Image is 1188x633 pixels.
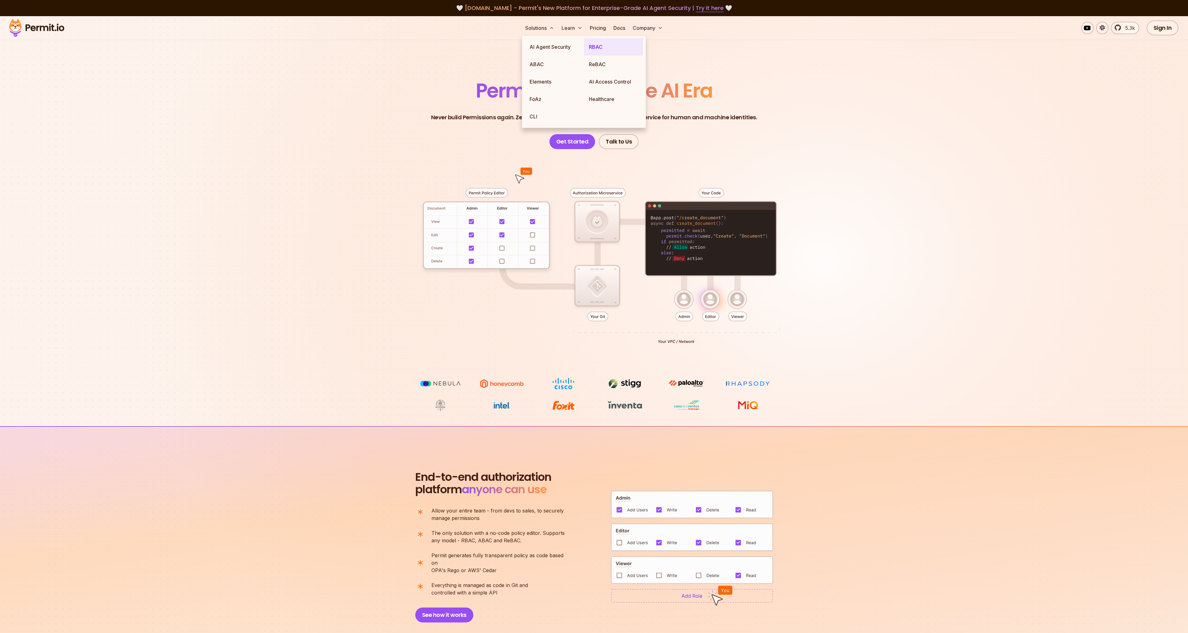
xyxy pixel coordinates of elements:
a: ReBAC [584,56,643,73]
button: See how it works [415,608,473,622]
a: Pricing [587,22,608,34]
span: Permissions for The AI Era [476,77,712,104]
a: FoAz [525,90,584,108]
img: Permit logo [6,17,67,39]
a: 5.3k [1111,22,1139,34]
span: anyone can use [462,481,547,497]
a: AI Access Control [584,73,643,90]
button: Solutions [523,22,557,34]
img: Rhapsody Health [725,378,771,389]
a: ABAC [525,56,584,73]
a: Try it here [696,4,724,12]
a: Elements [525,73,584,90]
img: Foxit [540,399,587,411]
span: Permit generates fully transparent policy as code based on [431,552,570,567]
span: [DOMAIN_NAME] - Permit's New Platform for Enterprise-Grade AI Agent Security | [465,4,724,12]
img: Casa dos Ventos [663,399,710,411]
p: any model - RBAC, ABAC and ReBAC. [431,529,565,544]
div: 🤍 🤍 [15,4,1173,12]
button: Company [630,22,665,34]
span: End-to-end authorization [415,471,551,483]
img: paloalto [663,378,710,389]
img: Cisco [540,378,587,389]
a: Talk to Us [599,134,639,149]
h2: platform [415,471,551,496]
p: manage permissions [431,507,564,522]
a: AI Agent Security [525,38,584,56]
a: CLI [525,108,584,125]
a: Docs [611,22,628,34]
p: OPA's Rego or AWS' Cedar [431,552,570,574]
img: Intel [479,399,525,411]
span: 5.3k [1122,24,1135,32]
a: Healthcare [584,90,643,108]
span: The only solution with a no-code policy editor. Supports [431,529,565,537]
p: Never build Permissions again. Zero-latency fine-grained authorization as a service for human and... [431,113,757,122]
button: Learn [559,22,585,34]
a: Sign In [1147,20,1179,35]
img: MIQ [727,400,769,411]
span: Everything is managed as code in Git and [431,581,528,589]
img: Honeycomb [479,378,525,389]
img: inventa [602,399,648,411]
p: controlled with a simple API [431,581,528,596]
img: Stigg [602,378,648,389]
a: Get Started [549,134,595,149]
img: Nebula [417,378,464,389]
a: RBAC [584,38,643,56]
span: Allow your entire team - from devs to sales, to securely [431,507,564,514]
img: Maricopa County Recorder\'s Office [417,399,464,411]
